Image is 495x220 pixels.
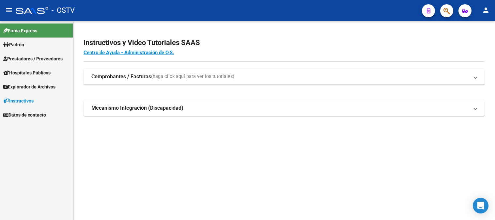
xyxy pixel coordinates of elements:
span: Padrón [3,41,24,48]
span: Explorador de Archivos [3,83,55,90]
a: Centro de Ayuda - Administración de O.S. [84,50,174,55]
span: Datos de contacto [3,111,46,118]
mat-expansion-panel-header: Mecanismo Integración (Discapacidad) [84,100,485,116]
mat-icon: menu [5,6,13,14]
mat-expansion-panel-header: Comprobantes / Facturas(haga click aquí para ver los tutoriales) [84,69,485,85]
span: - OSTV [52,3,75,18]
strong: Comprobantes / Facturas [91,73,151,80]
span: Firma Express [3,27,37,34]
span: Hospitales Públicos [3,69,51,76]
h2: Instructivos y Video Tutoriales SAAS [84,37,485,49]
span: Instructivos [3,97,34,104]
strong: Mecanismo Integración (Discapacidad) [91,104,183,112]
mat-icon: person [482,6,490,14]
div: Open Intercom Messenger [473,198,488,213]
span: (haga click aquí para ver los tutoriales) [151,73,234,80]
span: Prestadores / Proveedores [3,55,63,62]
